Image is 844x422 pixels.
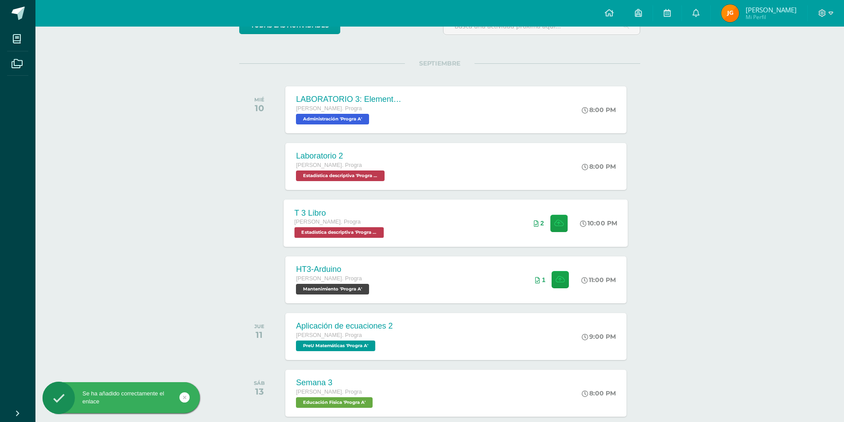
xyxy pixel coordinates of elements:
div: HT3-Arduino [296,265,371,274]
span: Mi Perfil [746,13,797,21]
div: JUE [254,323,264,329]
span: SEPTIEMBRE [405,59,475,67]
div: 10:00 PM [580,219,618,227]
div: SÁB [254,380,265,386]
div: 13 [254,386,265,397]
div: 10 [254,103,264,113]
span: [PERSON_NAME]. Progra [296,389,362,395]
div: Semana 3 [296,378,375,387]
span: 1 [542,276,545,283]
div: T 3 Libro [295,208,386,217]
span: [PERSON_NAME]. Progra [295,219,361,225]
div: MIÉ [254,97,264,103]
span: Administración 'Progra A' [296,114,369,124]
div: Archivos entregados [534,220,544,227]
span: Mantenimiento 'Progra A' [296,284,369,294]
div: 11 [254,329,264,340]
div: 11:00 PM [581,276,616,284]
span: [PERSON_NAME]. Progra [296,105,362,112]
div: 8:00 PM [582,163,616,170]
span: [PERSON_NAME] [746,5,797,14]
div: Laboratorio 2 [296,151,387,161]
div: 8:00 PM [582,389,616,397]
span: [PERSON_NAME]. Progra [296,332,362,338]
div: Archivos entregados [535,276,545,283]
div: 9:00 PM [582,333,616,341]
div: Se ha añadido correctamente el enlace [43,390,200,406]
span: Educación Física 'Progra A' [296,397,373,408]
span: [PERSON_NAME]. Progra [296,275,362,282]
div: 8:00 PM [582,106,616,114]
div: Aplicación de ecuaciones 2 [296,321,393,331]
div: LABORATORIO 3: Elementos del emprenmdimiento. [296,95,402,104]
span: PreU Matemáticas 'Progra A' [296,341,375,351]
span: [PERSON_NAME]. Progra [296,162,362,168]
span: Estadística descriptiva 'Progra A' [296,170,385,181]
img: 74ae6213215539b7b59c796b4210b1b2.png [721,4,739,22]
span: 2 [541,220,544,227]
span: Estadística descriptiva 'Progra A' [295,227,384,238]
